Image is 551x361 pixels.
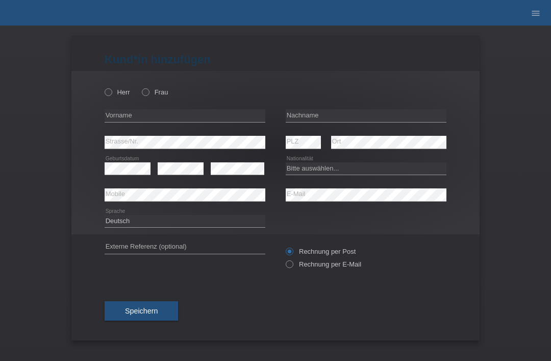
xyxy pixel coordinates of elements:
i: menu [531,8,541,18]
h1: Kund*in hinzufügen [105,53,446,66]
label: Herr [105,88,130,96]
input: Rechnung per Post [286,248,292,260]
label: Rechnung per Post [286,248,356,255]
label: Rechnung per E-Mail [286,260,361,268]
span: Speichern [125,307,158,315]
a: menu [525,10,546,16]
input: Frau [142,88,148,95]
input: Herr [105,88,111,95]
input: Rechnung per E-Mail [286,260,292,273]
label: Frau [142,88,168,96]
button: Speichern [105,301,178,321]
